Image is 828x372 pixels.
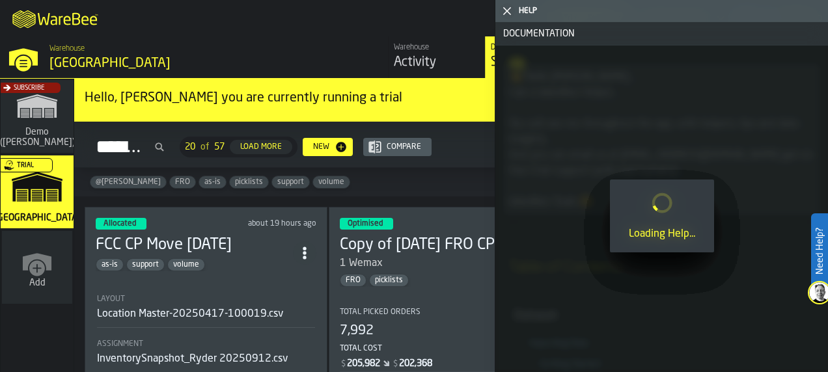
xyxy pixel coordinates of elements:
span: Assignment [97,339,143,349]
a: link-to-/wh/i/dbcf2930-f09f-4140-89fc-d1e1c3a767ca/simulations [1,80,74,155]
span: 57 [214,142,225,152]
div: status-3 2 [340,218,393,230]
span: Allocated [103,220,136,228]
h2: button-Simulations [74,122,828,168]
span: Total Picked Orders [340,308,421,317]
span: Layout [97,295,125,304]
span: picklists [230,178,268,187]
h3: Copy of [DATE] FRO CP Expand Top in aisle 58/59 [340,235,537,256]
div: Hello, [PERSON_NAME] you are currently running a trial [85,89,730,107]
span: volume [313,178,350,187]
a: link-to-/wh/i/b8e8645a-5c77-43f4-8135-27e3a4d97801/feed/ [388,36,485,78]
a: link-to-/wh/i/b8e8645a-5c77-43f4-8135-27e3a4d97801/simulations [1,155,74,231]
div: New [308,142,335,152]
button: button-New [303,138,353,156]
button: button-Load More [230,140,292,154]
div: status-3 2 [96,218,146,230]
span: as-is [96,260,123,269]
div: Title [97,295,315,304]
div: 1 Wemax [340,256,383,271]
div: Warehouse [394,43,480,52]
span: Warehouse [49,44,85,53]
span: volume [168,260,204,269]
div: Total Cost [340,344,560,353]
div: Title [97,339,315,349]
span: 20 [185,142,195,152]
div: Digital Twin [491,43,577,52]
label: Need Help? [812,215,827,287]
span: FRO [340,276,366,285]
span: FRO [170,178,195,187]
span: support [272,178,309,187]
div: ItemListCard- [74,79,828,122]
div: Copy of 7/30/25 FRO CP Expand Top in aisle 58/59 [340,235,537,256]
div: Title [340,308,560,317]
div: Load More [235,142,287,152]
div: ButtonLoadMore-Load More-Prev-First-Last [174,137,303,157]
span: as-is [199,178,226,187]
div: Stat Value [399,358,432,369]
h3: FCC CP Move [DATE] [96,235,293,256]
span: of [200,142,209,152]
div: InventorySnapshot_Ryder 20250912.csv [97,351,288,367]
div: Simulations [491,53,577,72]
div: Updated: 9/10/2025, 1:26:41 PM Created: 7/30/2025, 12:54:13 PM [478,219,561,228]
a: link-to-/wh/i/b8e8645a-5c77-43f4-8135-27e3a4d97801/simulations [485,36,582,78]
div: Location Master-20250417-100019.csv [97,306,283,322]
div: Compare [381,142,426,152]
span: $ [393,360,398,369]
div: [GEOGRAPHIC_DATA] [49,55,284,73]
span: support [127,260,164,269]
div: FCC CP Move 9/12/25 [96,235,293,256]
span: Add [29,278,46,288]
span: Trial [17,162,34,169]
div: 7,992 [340,322,374,340]
div: Updated: 9/15/2025, 4:22:54 PM Created: 9/12/2025, 12:47:40 PM [233,219,317,228]
a: link-to-/wh/new [2,231,72,306]
div: stat-Layout [97,295,315,328]
span: picklists [370,276,408,285]
div: 1 Wemax [340,256,537,271]
button: button-Compare [363,138,432,156]
span: $ [341,360,346,369]
div: Stat Value [347,358,380,369]
div: Activity [394,53,480,72]
span: @anatoly [90,178,166,187]
span: Optimised [348,220,383,228]
span: Subscribe [14,85,44,92]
